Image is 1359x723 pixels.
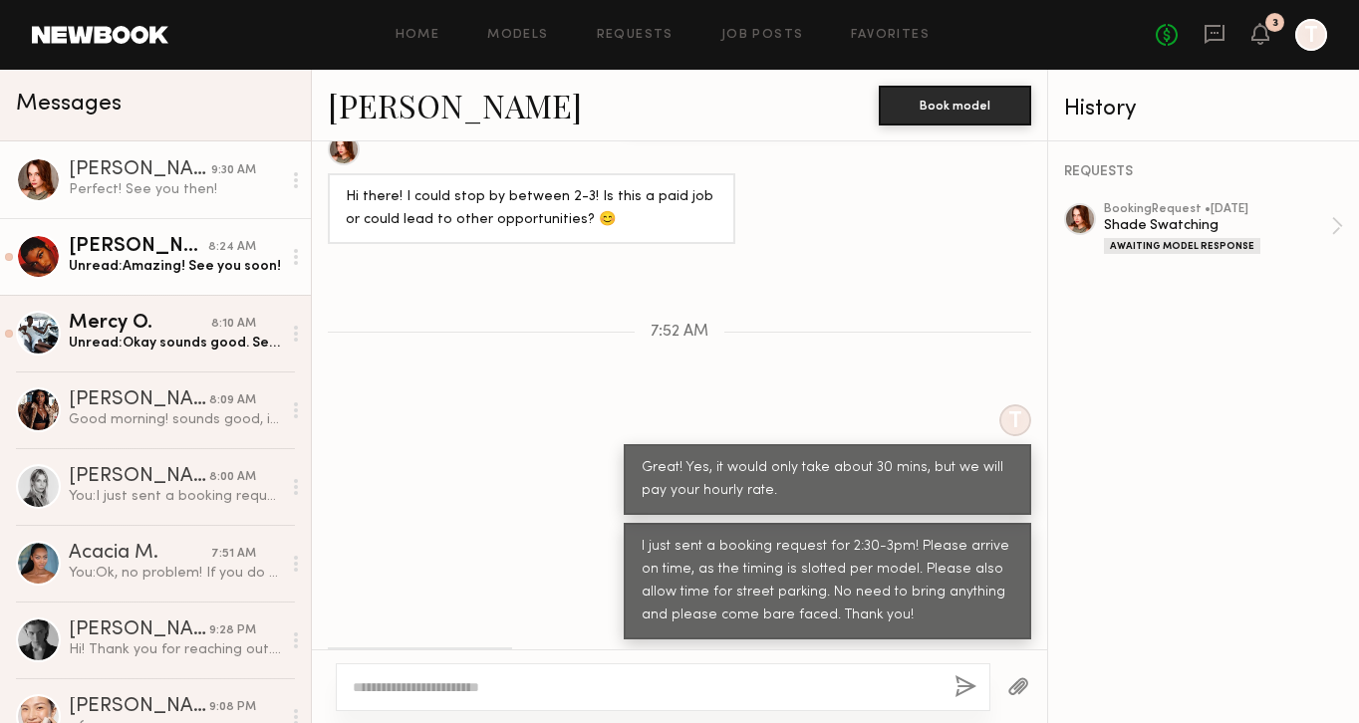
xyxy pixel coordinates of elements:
div: Hi there! I could stop by between 2-3! Is this a paid job or could lead to other opportunities? 😊 [346,186,717,232]
div: [PERSON_NAME] [69,697,209,717]
div: 7:51 AM [211,545,256,564]
div: You: I just sent a booking request for 2pm-2:30pm! Please arrive on time, as the timing is slotte... [69,487,281,506]
div: [PERSON_NAME] [69,620,209,640]
div: You: Ok, no problem! If you do 2:30, we could do that also. Or I can let you know about the next ... [69,564,281,583]
div: REQUESTS [1064,165,1343,179]
a: Job Posts [721,29,804,42]
div: 8:10 AM [211,315,256,334]
div: [PERSON_NAME] [69,467,209,487]
div: [PERSON_NAME] [69,237,208,257]
div: [PERSON_NAME] [69,160,211,180]
div: [PERSON_NAME] [69,390,209,410]
a: Book model [879,96,1031,113]
div: Shade Swatching [1104,216,1331,235]
a: Models [487,29,548,42]
a: [PERSON_NAME] [328,84,582,126]
div: Awaiting Model Response [1104,238,1260,254]
span: Messages [16,93,122,116]
div: Mercy O. [69,314,211,334]
button: Book model [879,86,1031,125]
div: Good morning! sounds good, ill see you at 1:30 [69,410,281,429]
div: Perfect! See you then! [69,180,281,199]
div: 9:28 PM [209,621,256,640]
div: Great! Yes, it would only take about 30 mins, but we will pay your hourly rate. [642,457,1013,503]
div: Acacia M. [69,544,211,564]
div: Unread: Okay sounds good. See you at 3.30 [69,334,281,353]
div: 8:24 AM [208,238,256,257]
div: Hi! Thank you for reaching out. Is this a paid gig? If so, could you please share your rate? [69,640,281,659]
div: 9:08 PM [209,698,256,717]
div: I just sent a booking request for 2:30-3pm! Please arrive on time, as the timing is slotted per m... [642,536,1013,627]
div: 9:30 AM [211,161,256,180]
a: Requests [597,29,674,42]
div: 8:00 AM [209,468,256,487]
a: bookingRequest •[DATE]Shade SwatchingAwaiting Model Response [1104,203,1343,254]
div: Unread: Amazing! See you soon! [69,257,281,276]
div: History [1064,98,1343,120]
a: Favorites [851,29,930,42]
span: 7:52 AM [651,324,708,341]
a: T [1295,19,1327,51]
a: Home [396,29,440,42]
div: booking Request • [DATE] [1104,203,1331,216]
div: 8:09 AM [209,391,256,410]
div: 3 [1272,18,1278,29]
